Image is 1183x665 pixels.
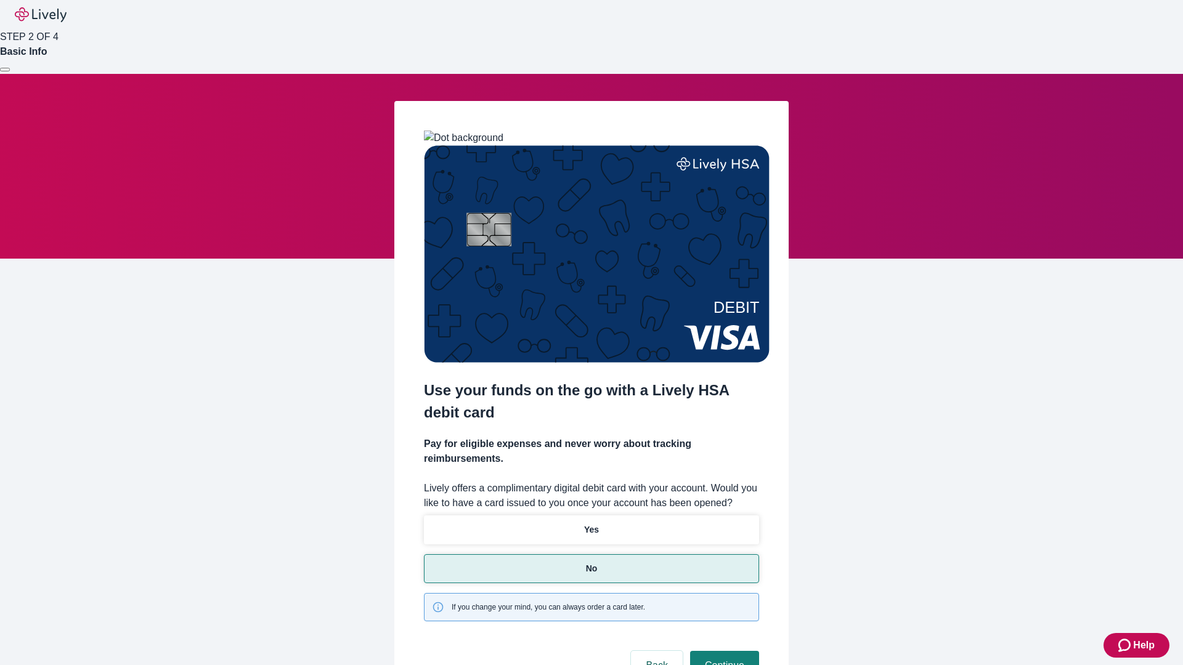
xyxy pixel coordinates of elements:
p: No [586,562,598,575]
button: No [424,554,759,583]
span: Help [1133,638,1155,653]
button: Zendesk support iconHelp [1104,633,1169,658]
img: Lively [15,7,67,22]
img: Dot background [424,131,503,145]
h2: Use your funds on the go with a Lively HSA debit card [424,379,759,424]
p: Yes [584,523,599,536]
img: Debit card [424,145,770,363]
button: Yes [424,515,759,544]
svg: Zendesk support icon [1118,638,1133,653]
span: If you change your mind, you can always order a card later. [452,602,645,613]
h4: Pay for eligible expenses and never worry about tracking reimbursements. [424,437,759,466]
label: Lively offers a complimentary digital debit card with your account. Would you like to have a card... [424,481,759,510]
